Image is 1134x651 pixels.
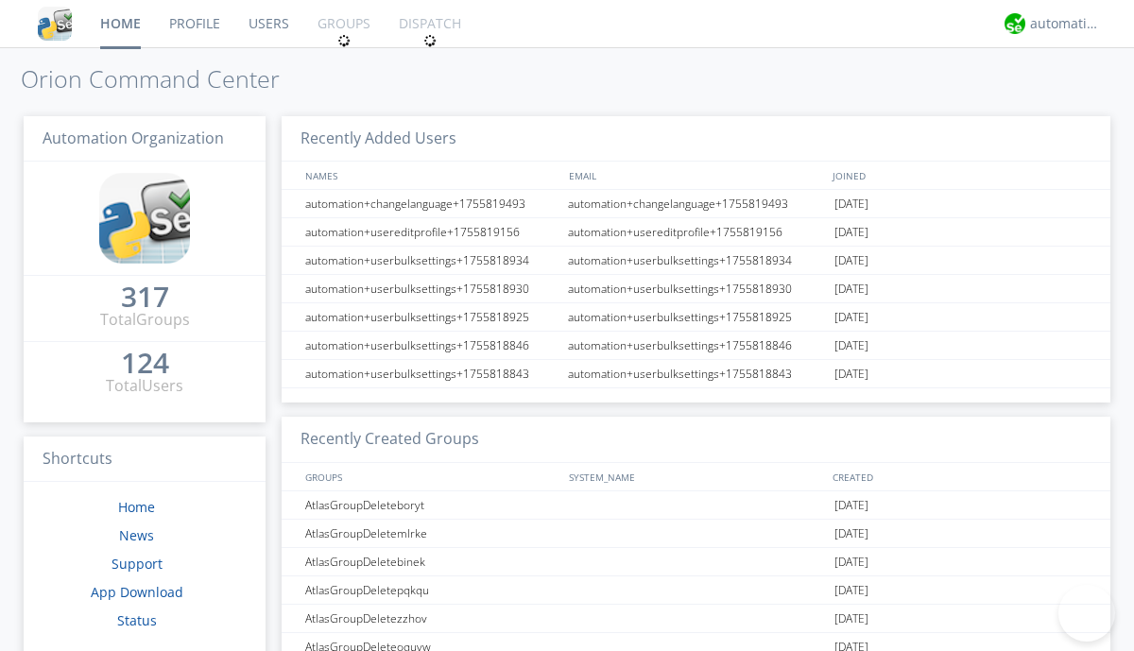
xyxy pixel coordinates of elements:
[301,275,562,302] div: automation+userbulksettings+1755818930
[1005,13,1025,34] img: d2d01cd9b4174d08988066c6d424eccd
[121,353,169,372] div: 124
[301,548,562,575] div: AtlasGroupDeletebinek
[106,375,183,397] div: Total Users
[563,332,830,359] div: automation+userbulksettings+1755818846
[24,437,266,483] h3: Shortcuts
[1058,585,1115,642] iframe: Toggle Customer Support
[834,275,868,303] span: [DATE]
[834,218,868,247] span: [DATE]
[834,303,868,332] span: [DATE]
[282,218,1110,247] a: automation+usereditprofile+1755819156automation+usereditprofile+1755819156[DATE]
[834,247,868,275] span: [DATE]
[301,162,559,189] div: NAMES
[282,275,1110,303] a: automation+userbulksettings+1755818930automation+userbulksettings+1755818930[DATE]
[834,360,868,388] span: [DATE]
[301,605,562,632] div: AtlasGroupDeletezzhov
[563,190,830,217] div: automation+changelanguage+1755819493
[563,360,830,387] div: automation+userbulksettings+1755818843
[563,247,830,274] div: automation+userbulksettings+1755818934
[301,520,562,547] div: AtlasGroupDeletemlrke
[282,332,1110,360] a: automation+userbulksettings+1755818846automation+userbulksettings+1755818846[DATE]
[43,128,224,148] span: Automation Organization
[121,287,169,309] a: 317
[119,526,154,544] a: News
[282,417,1110,463] h3: Recently Created Groups
[301,190,562,217] div: automation+changelanguage+1755819493
[301,360,562,387] div: automation+userbulksettings+1755818843
[563,218,830,246] div: automation+usereditprofile+1755819156
[38,7,72,41] img: cddb5a64eb264b2086981ab96f4c1ba7
[282,605,1110,633] a: AtlasGroupDeletezzhov[DATE]
[828,162,1092,189] div: JOINED
[282,360,1110,388] a: automation+userbulksettings+1755818843automation+userbulksettings+1755818843[DATE]
[834,548,868,576] span: [DATE]
[100,309,190,331] div: Total Groups
[301,218,562,246] div: automation+usereditprofile+1755819156
[301,576,562,604] div: AtlasGroupDeletepqkqu
[828,463,1092,490] div: CREATED
[282,303,1110,332] a: automation+userbulksettings+1755818925automation+userbulksettings+1755818925[DATE]
[301,463,559,490] div: GROUPS
[118,498,155,516] a: Home
[121,287,169,306] div: 317
[117,611,157,629] a: Status
[564,162,828,189] div: EMAIL
[301,303,562,331] div: automation+userbulksettings+1755818925
[282,576,1110,605] a: AtlasGroupDeletepqkqu[DATE]
[282,116,1110,163] h3: Recently Added Users
[282,548,1110,576] a: AtlasGroupDeletebinek[DATE]
[301,332,562,359] div: automation+userbulksettings+1755818846
[337,34,351,47] img: spin.svg
[834,520,868,548] span: [DATE]
[282,190,1110,218] a: automation+changelanguage+1755819493automation+changelanguage+1755819493[DATE]
[564,463,828,490] div: SYSTEM_NAME
[121,353,169,375] a: 124
[834,576,868,605] span: [DATE]
[834,605,868,633] span: [DATE]
[99,173,190,264] img: cddb5a64eb264b2086981ab96f4c1ba7
[834,491,868,520] span: [DATE]
[282,247,1110,275] a: automation+userbulksettings+1755818934automation+userbulksettings+1755818934[DATE]
[563,275,830,302] div: automation+userbulksettings+1755818930
[91,583,183,601] a: App Download
[1030,14,1101,33] div: automation+atlas
[282,491,1110,520] a: AtlasGroupDeleteboryt[DATE]
[834,190,868,218] span: [DATE]
[563,303,830,331] div: automation+userbulksettings+1755818925
[301,247,562,274] div: automation+userbulksettings+1755818934
[112,555,163,573] a: Support
[834,332,868,360] span: [DATE]
[282,520,1110,548] a: AtlasGroupDeletemlrke[DATE]
[423,34,437,47] img: spin.svg
[301,491,562,519] div: AtlasGroupDeleteboryt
